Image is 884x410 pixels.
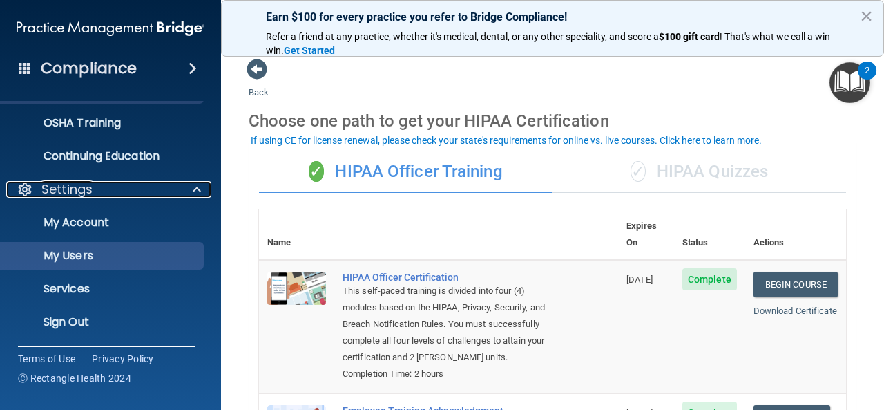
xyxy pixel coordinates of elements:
span: Refer a friend at any practice, whether it's medical, dental, or any other speciality, and score a [266,31,659,42]
strong: Get Started [284,45,335,56]
span: ✓ [631,161,646,182]
div: HIPAA Officer Training [259,151,552,193]
th: Status [674,209,745,260]
div: This self-paced training is divided into four (4) modules based on the HIPAA, Privacy, Security, ... [343,283,549,366]
div: Choose one path to get your HIPAA Certification [249,101,856,141]
button: Close [860,5,873,27]
a: HIPAA Officer Certification [343,272,549,283]
p: OSHA Training [9,116,121,130]
th: Expires On [618,209,674,260]
span: ✓ [309,161,324,182]
a: Privacy Policy [92,352,154,366]
div: Completion Time: 2 hours [343,366,549,382]
th: Name [259,209,334,260]
span: Ⓒ Rectangle Health 2024 [18,371,131,385]
a: Back [249,71,269,97]
p: Services [9,282,198,296]
p: Sign Out [9,315,198,329]
a: Terms of Use [18,352,75,366]
span: ! That's what we call a win-win. [266,31,833,56]
strong: $100 gift card [659,31,720,42]
th: Actions [745,209,846,260]
button: Open Resource Center, 2 new notifications [829,62,870,103]
a: Begin Course [753,272,838,297]
span: Complete [682,268,737,290]
p: Settings [41,181,93,198]
a: Settings [17,181,201,198]
p: Earn $100 for every practice you refer to Bridge Compliance! [266,10,839,24]
div: If using CE for license renewal, please check your state's requirements for online vs. live cours... [251,136,762,145]
a: Download Certificate [753,306,837,316]
div: HIPAA Quizzes [552,151,846,193]
button: If using CE for license renewal, please check your state's requirements for online vs. live cours... [249,133,764,147]
p: My Account [9,216,198,230]
span: [DATE] [626,274,653,285]
img: PMB logo [17,15,204,42]
p: Continuing Education [9,149,198,163]
div: 2 [865,71,869,88]
a: Get Started [284,45,337,56]
h4: Compliance [41,59,137,78]
p: My Users [9,249,198,263]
